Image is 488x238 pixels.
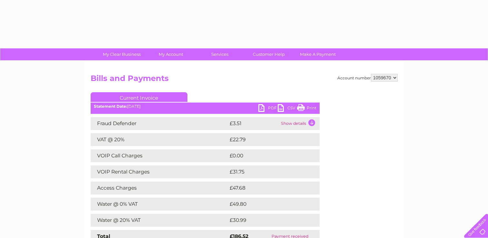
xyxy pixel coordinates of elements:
a: Make A Payment [291,48,344,60]
a: Customer Help [242,48,295,60]
td: Access Charges [91,182,228,194]
td: VOIP Call Charges [91,149,228,162]
a: PDF [258,104,278,114]
a: Current Invoice [91,92,187,102]
td: £30.99 [228,214,307,227]
td: Water @ 20% VAT [91,214,228,227]
td: £47.68 [228,182,306,194]
td: £31.75 [228,165,306,178]
td: VAT @ 20% [91,133,228,146]
td: Fraud Defender [91,117,228,130]
a: Services [193,48,246,60]
a: My Account [144,48,197,60]
td: £0.00 [228,149,305,162]
a: CSV [278,104,297,114]
td: Show details [279,117,320,130]
h2: Bills and Payments [91,74,398,86]
a: Print [297,104,316,114]
td: £22.79 [228,133,306,146]
b: Statement Date: [94,104,127,109]
div: [DATE] [91,104,320,109]
td: £49.80 [228,198,307,211]
td: Water @ 0% VAT [91,198,228,211]
a: My Clear Business [95,48,148,60]
td: £3.51 [228,117,279,130]
div: Account number [337,74,398,82]
td: VOIP Rental Charges [91,165,228,178]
